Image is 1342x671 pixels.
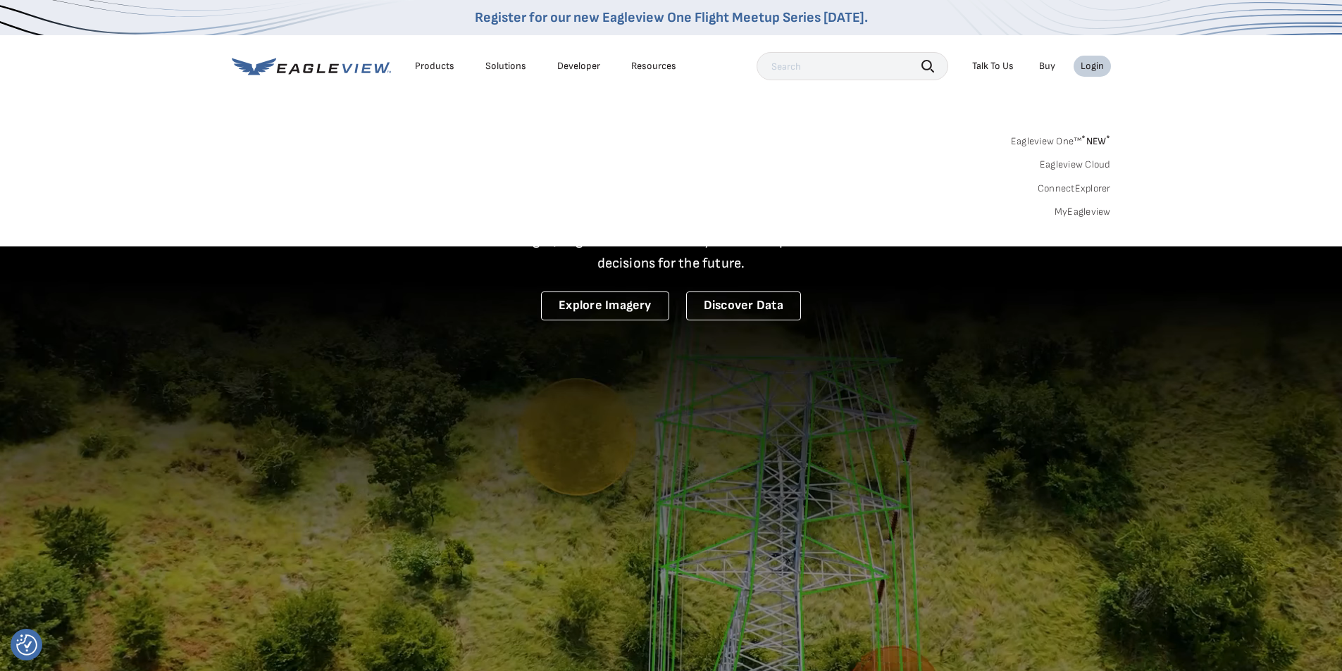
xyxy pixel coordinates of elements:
div: Resources [631,60,676,73]
a: Discover Data [686,291,801,320]
a: MyEagleview [1055,206,1111,218]
a: Eagleview Cloud [1040,158,1111,171]
div: Talk To Us [972,60,1014,73]
a: Explore Imagery [541,291,669,320]
a: Developer [557,60,600,73]
a: Eagleview One™*NEW* [1011,131,1111,147]
a: Buy [1039,60,1055,73]
div: Login [1081,60,1104,73]
a: ConnectExplorer [1038,182,1111,195]
span: NEW [1081,135,1110,147]
img: Revisit consent button [16,634,37,656]
button: Consent Preferences [16,634,37,656]
input: Search [757,52,948,80]
div: Solutions [485,60,526,73]
div: Products [415,60,454,73]
a: Register for our new Eagleview One Flight Meetup Series [DATE]. [475,9,868,26]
